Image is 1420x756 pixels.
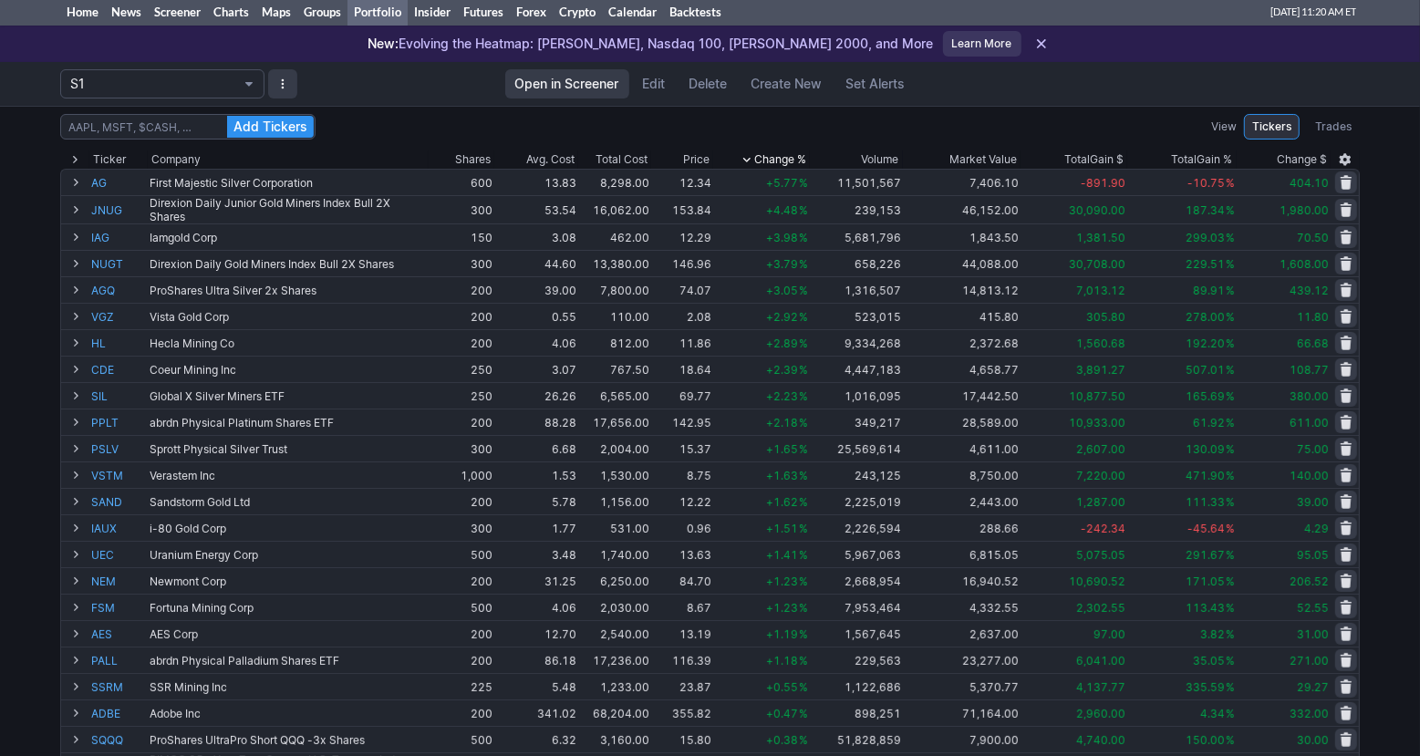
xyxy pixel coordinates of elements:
td: 17,442.50 [903,382,1021,409]
td: 812.00 [578,329,651,356]
td: 250 [429,382,494,409]
td: 243,125 [810,461,903,488]
td: 4,658.77 [903,356,1021,382]
td: 0.55 [494,303,578,329]
span: % [799,203,808,217]
td: 300 [429,435,494,461]
span: 1,560.68 [1076,337,1125,350]
a: Tickers [1244,114,1300,140]
span: New: [368,36,399,51]
span: +3.79 [766,257,798,271]
td: 4.06 [494,329,578,356]
span: +3.98 [766,231,798,244]
span: Tickers [1252,118,1291,136]
td: 26.26 [494,382,578,409]
span: % [1226,495,1235,509]
td: 14,813.12 [903,276,1021,303]
div: Verastem Inc [150,469,427,482]
span: 111.33 [1186,495,1225,509]
td: 16,940.52 [903,567,1021,594]
span: 95.05 [1297,548,1329,562]
a: SQQQ [91,727,146,752]
span: 3,891.27 [1076,363,1125,377]
td: 2.08 [651,303,712,329]
button: Portfolio [60,69,264,98]
span: 39.00 [1297,495,1329,509]
span: 7,013.12 [1076,284,1125,297]
span: +2.92 [766,310,798,324]
span: % [799,337,808,350]
td: 1,000 [429,461,494,488]
span: 278.00 [1186,310,1225,324]
span: Trades [1315,118,1352,136]
span: % [1226,284,1235,297]
td: 300 [429,514,494,541]
td: 44.60 [494,250,578,276]
span: 471.90 [1186,469,1225,482]
div: Uranium Energy Corp [150,548,427,562]
span: Set Alerts [846,75,906,93]
td: 5.78 [494,488,578,514]
div: Ticker [93,150,126,169]
td: 88.28 [494,409,578,435]
span: +3.05 [766,284,798,297]
span: % [1226,469,1235,482]
span: +1.23 [766,601,798,615]
div: Expand All [60,150,89,169]
td: 69.77 [651,382,712,409]
a: Set Alerts [836,69,916,98]
span: % [799,469,808,482]
td: 28,589.00 [903,409,1021,435]
span: % [799,495,808,509]
td: 300 [429,195,494,223]
span: 507.01 [1186,363,1225,377]
span: 10,877.50 [1069,389,1125,403]
td: 1,740.00 [578,541,651,567]
span: % [1226,522,1235,535]
span: Total [1064,150,1090,169]
span: % [1226,176,1235,190]
td: 6,565.00 [578,382,651,409]
span: % [799,442,808,456]
div: i-80 Gold Corp [150,522,427,535]
a: Open in Screener [505,69,629,98]
span: % [1226,442,1235,456]
span: 52.55 [1297,601,1329,615]
span: 439.12 [1290,284,1329,297]
td: 2,372.68 [903,329,1021,356]
span: 1,608.00 [1280,257,1329,271]
span: % [799,310,808,324]
span: -45.64 [1187,522,1225,535]
span: 113.43 [1186,601,1225,615]
a: Create New [741,69,833,98]
span: +1.23 [766,575,798,588]
span: 61.92 [1193,416,1225,430]
a: VGZ [91,304,146,329]
td: 13.19 [651,620,712,647]
div: Gain % [1172,150,1233,169]
td: 15.37 [651,435,712,461]
span: -891.90 [1081,176,1125,190]
td: 462.00 [578,223,651,250]
span: +1.62 [766,495,798,509]
td: 2,004.00 [578,435,651,461]
td: 3.07 [494,356,578,382]
a: AG [91,170,146,195]
td: 142.95 [651,409,712,435]
a: AGQ [91,277,146,303]
td: 12.34 [651,169,712,195]
div: Volume [862,150,899,169]
td: 153.84 [651,195,712,223]
span: Change % [754,150,806,169]
td: 53.54 [494,195,578,223]
span: +2.39 [766,363,798,377]
td: 7,953,464 [810,594,903,620]
td: 4.06 [494,594,578,620]
td: 600 [429,169,494,195]
span: 89.91 [1193,284,1225,297]
td: 18.64 [651,356,712,382]
div: abrdn Physical Platinum Shares ETF [150,416,427,430]
span: +2.23 [766,389,798,403]
span: 10,690.52 [1069,575,1125,588]
td: 74.07 [651,276,712,303]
